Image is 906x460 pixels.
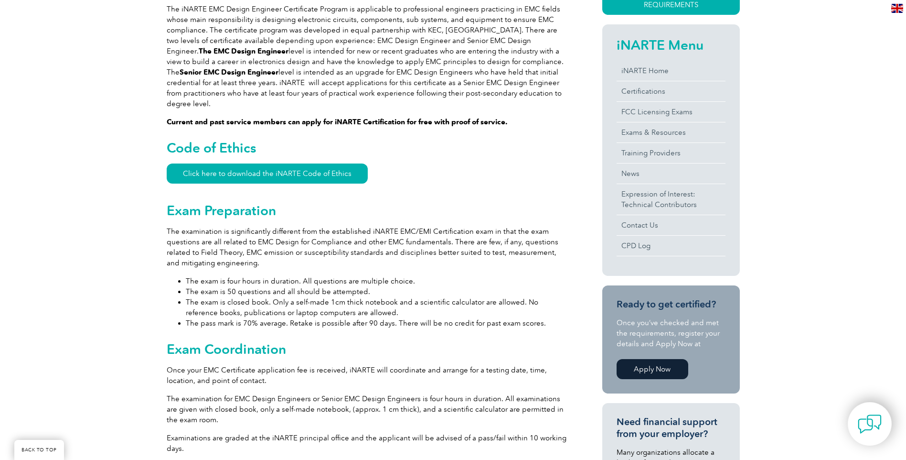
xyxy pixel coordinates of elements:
h3: Ready to get certified? [617,298,725,310]
a: FCC Licensing Exams [617,102,725,122]
a: BACK TO TOP [14,440,64,460]
li: The pass mark is 70% average. Retake is possible after 90 days. There will be no credit for past ... [186,318,568,329]
p: The iNARTE EMC Design Engineer Certificate Program is applicable to professional engineers practi... [167,4,568,109]
h2: Exam Preparation [167,203,568,218]
a: Contact Us [617,215,725,235]
h3: Need financial support from your employer? [617,416,725,440]
img: en [891,4,903,13]
a: Training Providers [617,143,725,163]
a: Click here to download the iNARTE Code of Ethics [167,164,368,184]
p: Once your EMC Certificate application fee is received, iNARTE will coordinate and arrange for a t... [167,365,568,386]
p: Examinations are graded at the iNARTE principal office and the applicant will be advised of a pas... [167,433,568,454]
p: The examination is significantly different from the established iNARTE EMC/EMI Certification exam... [167,226,568,268]
a: Expression of Interest:Technical Contributors [617,184,725,215]
a: Apply Now [617,359,688,379]
h2: Code of Ethics [167,140,568,155]
a: Certifications [617,81,725,101]
a: CPD Log [617,236,725,256]
a: News [617,164,725,184]
li: The exam is closed book. Only a self-made 1cm thick notebook and a scientific calculator are allo... [186,297,568,318]
p: Once you’ve checked and met the requirements, register your details and Apply Now at [617,318,725,349]
li: The exam is four hours in duration. All questions are multiple choice. [186,276,568,286]
strong: Current and past service members can apply for iNARTE Certification for free with proof of service. [167,118,508,126]
img: contact-chat.png [858,412,882,436]
h2: iNARTE Menu [617,37,725,53]
h2: Exam Coordination [167,341,568,357]
strong: The EMC Design Engineer [199,47,288,55]
p: The examination for EMC Design Engineers or Senior EMC Design Engineers is four hours in duration... [167,394,568,425]
li: The exam is 50 questions and all should be attempted. [186,286,568,297]
a: Exams & Resources [617,122,725,142]
a: iNARTE Home [617,61,725,81]
strong: Senior EMC Design Engineer [180,68,278,77]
